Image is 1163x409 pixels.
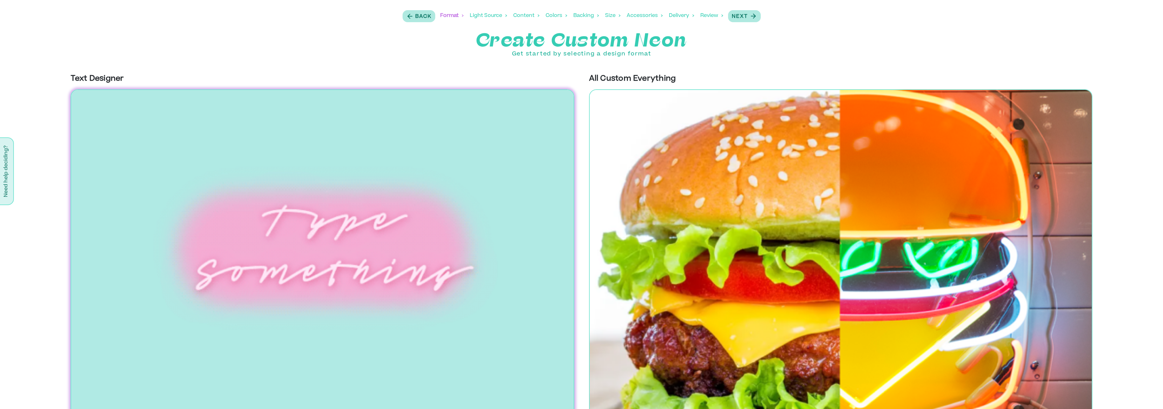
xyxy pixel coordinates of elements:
p: Text Designer [71,73,574,84]
div: Content [513,6,539,25]
div: Format [440,6,464,25]
button: Back [403,10,435,22]
div: Size [605,6,620,25]
p: Next [732,13,748,20]
div: Backing [573,6,599,25]
div: Light Source [470,6,507,25]
div: Delivery [669,6,694,25]
button: Next [728,10,761,22]
div: Colors [546,6,567,25]
iframe: Chat Widget [1132,379,1163,409]
div: Review [700,6,723,25]
div: Accessories [627,6,663,25]
p: Back [415,13,432,20]
p: All Custom Everything [589,73,1093,84]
